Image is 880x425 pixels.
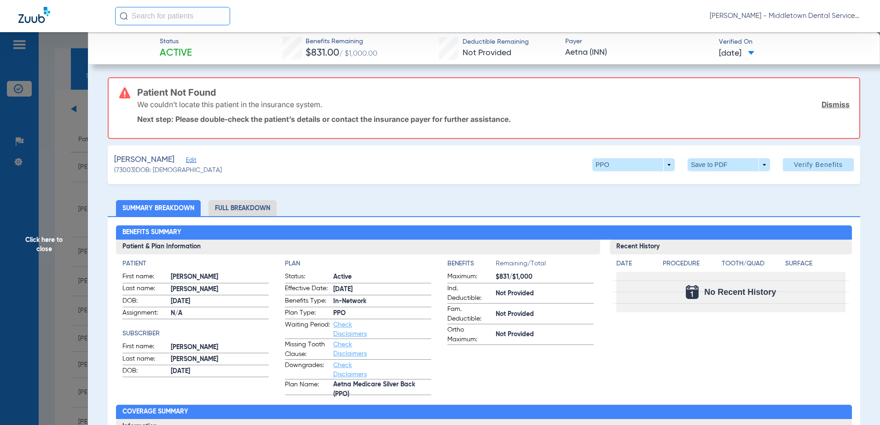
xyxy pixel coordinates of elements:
a: Dismiss [822,100,850,109]
app-breakdown-title: Procedure [663,259,718,272]
span: Aetna (INN) [565,47,711,58]
span: Ind. Deductible: [447,284,492,303]
iframe: Chat Widget [834,381,880,425]
h3: Recent History [610,240,852,254]
img: error-icon [119,87,130,98]
span: Assignment: [122,308,168,319]
span: / $1,000.00 [339,50,377,57]
button: PPO [592,158,675,171]
app-breakdown-title: Tooth/Quad [722,259,782,272]
h4: Tooth/Quad [722,259,782,269]
span: [DATE] [333,285,431,294]
span: [PERSON_NAME] [171,272,269,282]
img: Calendar [686,285,699,299]
span: Not Provided [463,49,511,57]
span: [DATE] [171,297,269,306]
span: Remaining/Total [496,259,594,272]
h3: Patient Not Found [137,88,850,97]
span: $831/$1,000 [496,272,594,282]
h4: Date [616,259,655,269]
span: Ortho Maximum: [447,325,492,345]
span: Verify Benefits [794,161,843,168]
span: N/A [171,309,269,318]
span: Benefits Type: [285,296,330,307]
a: Check Disclaimers [333,362,367,378]
img: Search Icon [120,12,128,20]
span: Status [160,37,192,46]
app-breakdown-title: Surface [785,259,845,272]
app-breakdown-title: Benefits [447,259,496,272]
h4: Procedure [663,259,718,269]
span: (73003) DOB: [DEMOGRAPHIC_DATA] [114,166,222,175]
span: Not Provided [496,330,594,339]
span: Missing Tooth Clause: [285,340,330,359]
span: $831.00 [306,48,339,58]
span: Effective Date: [285,284,330,295]
span: [DATE] [171,367,269,376]
span: Not Provided [496,289,594,299]
h4: Surface [785,259,845,269]
span: Plan Type: [285,308,330,319]
span: Not Provided [496,310,594,319]
span: [PERSON_NAME] [171,285,269,294]
span: Downgrades: [285,361,330,379]
span: Verified On [719,37,865,47]
span: Waiting Period: [285,320,330,339]
span: Fam. Deductible: [447,304,492,324]
li: Full Breakdown [208,200,277,216]
button: Verify Benefits [783,158,854,171]
span: Active [333,272,431,282]
a: Check Disclaimers [333,322,367,337]
li: Summary Breakdown [116,200,201,216]
span: DOB: [122,296,168,307]
h4: Patient [122,259,269,269]
span: Maximum: [447,272,492,283]
input: Search for patients [115,7,230,25]
span: Payer [565,37,711,46]
span: Last name: [122,354,168,365]
span: [PERSON_NAME] - Middletown Dental Services [710,11,862,21]
h4: Subscriber [122,329,269,339]
h2: Coverage Summary [116,405,852,419]
span: [PERSON_NAME] [171,355,269,364]
h2: Benefits Summary [116,225,852,240]
app-breakdown-title: Date [616,259,655,272]
span: First name: [122,342,168,353]
h4: Benefits [447,259,496,269]
span: In-Network [333,297,431,306]
span: Edit [186,157,194,166]
span: Benefits Remaining [306,37,377,46]
span: Deductible Remaining [463,37,529,47]
span: PPO [333,309,431,318]
span: Last name: [122,284,168,295]
img: Zuub Logo [18,7,50,23]
span: DOB: [122,366,168,377]
span: Status: [285,272,330,283]
p: Next step: Please double-check the patient’s details or contact the insurance payer for further a... [137,115,850,124]
span: Aetna Medicare Silver Back (PPO) [333,385,431,395]
span: Active [160,47,192,60]
h4: Plan [285,259,431,269]
span: No Recent History [704,287,776,297]
span: First name: [122,272,168,283]
span: [PERSON_NAME] [114,154,174,166]
span: [PERSON_NAME] [171,343,269,352]
button: Save to PDF [688,158,770,171]
h3: Patient & Plan Information [116,240,601,254]
span: Plan Name: [285,380,330,395]
a: Check Disclaimers [333,341,367,357]
span: [DATE] [719,48,754,59]
p: We couldn’t locate this patient in the insurance system. [137,100,322,109]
